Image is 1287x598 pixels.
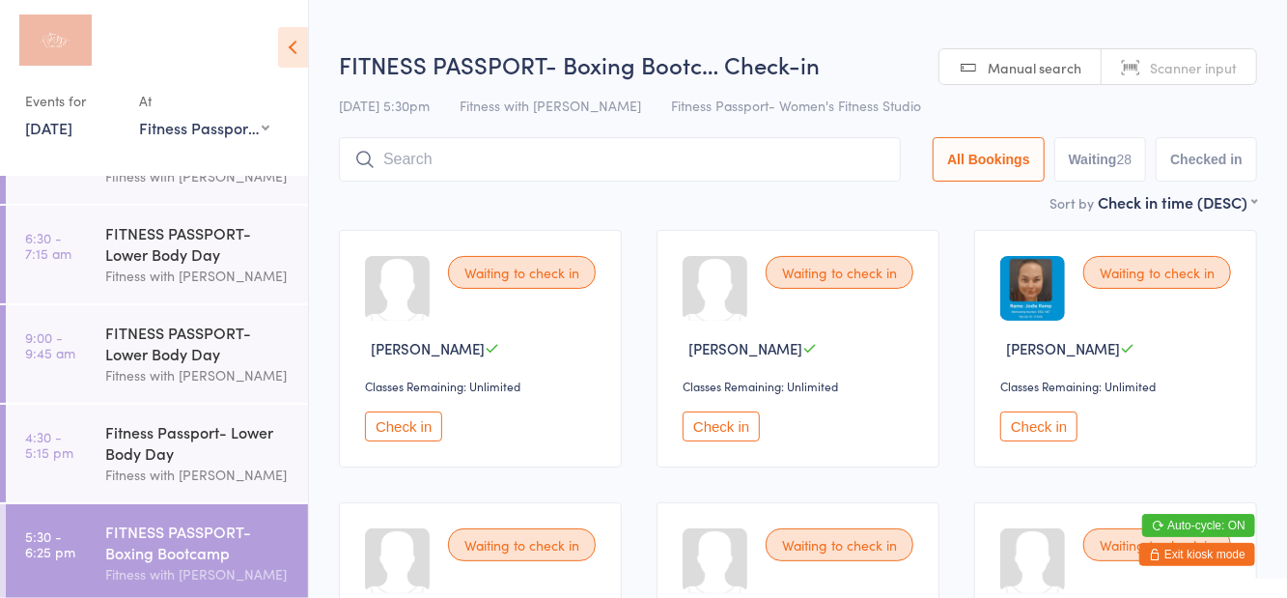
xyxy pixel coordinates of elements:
[105,364,292,386] div: Fitness with [PERSON_NAME]
[933,137,1045,182] button: All Bookings
[1156,137,1257,182] button: Checked in
[25,85,120,117] div: Events for
[25,329,75,360] time: 9:00 - 9:45 am
[105,165,292,187] div: Fitness with [PERSON_NAME]
[988,58,1081,77] span: Manual search
[1142,514,1255,537] button: Auto-cycle: ON
[1150,58,1237,77] span: Scanner input
[371,338,485,358] span: [PERSON_NAME]
[671,96,921,115] span: Fitness Passport- Women's Fitness Studio
[1117,152,1133,167] div: 28
[6,405,308,502] a: 4:30 -5:15 pmFitness Passport- Lower Body DayFitness with [PERSON_NAME]
[1000,378,1237,394] div: Classes Remaining: Unlimited
[1083,528,1231,561] div: Waiting to check in
[1000,256,1065,321] img: image1704677227.png
[19,14,92,66] img: Fitness with Zoe
[339,96,430,115] span: [DATE] 5:30pm
[105,563,292,585] div: Fitness with [PERSON_NAME]
[365,412,442,441] button: Check in
[25,528,75,559] time: 5:30 - 6:25 pm
[105,521,292,563] div: FITNESS PASSPORT- Boxing Bootcamp
[339,48,1257,80] h2: FITNESS PASSPORT- Boxing Bootc… Check-in
[1083,256,1231,289] div: Waiting to check in
[1054,137,1147,182] button: Waiting28
[1049,193,1094,213] label: Sort by
[105,265,292,287] div: Fitness with [PERSON_NAME]
[139,85,269,117] div: At
[105,421,292,464] div: Fitness Passport- Lower Body Day
[683,412,760,441] button: Check in
[6,206,308,303] a: 6:30 -7:15 amFITNESS PASSPORT- Lower Body DayFitness with [PERSON_NAME]
[683,378,919,394] div: Classes Remaining: Unlimited
[448,256,596,289] div: Waiting to check in
[1139,543,1255,566] button: Exit kiosk mode
[365,378,602,394] div: Classes Remaining: Unlimited
[766,528,913,561] div: Waiting to check in
[105,464,292,486] div: Fitness with [PERSON_NAME]
[25,230,71,261] time: 6:30 - 7:15 am
[6,305,308,403] a: 9:00 -9:45 amFITNESS PASSPORT- Lower Body DayFitness with [PERSON_NAME]
[339,137,901,182] input: Search
[1098,191,1257,213] div: Check in time (DESC)
[25,429,73,460] time: 4:30 - 5:15 pm
[1000,412,1077,441] button: Check in
[1006,338,1120,358] span: [PERSON_NAME]
[448,528,596,561] div: Waiting to check in
[25,117,72,138] a: [DATE]
[105,222,292,265] div: FITNESS PASSPORT- Lower Body Day
[105,322,292,364] div: FITNESS PASSPORT- Lower Body Day
[766,256,913,289] div: Waiting to check in
[139,117,269,138] div: Fitness Passport- Women's Fitness Studio
[460,96,641,115] span: Fitness with [PERSON_NAME]
[688,338,802,358] span: [PERSON_NAME]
